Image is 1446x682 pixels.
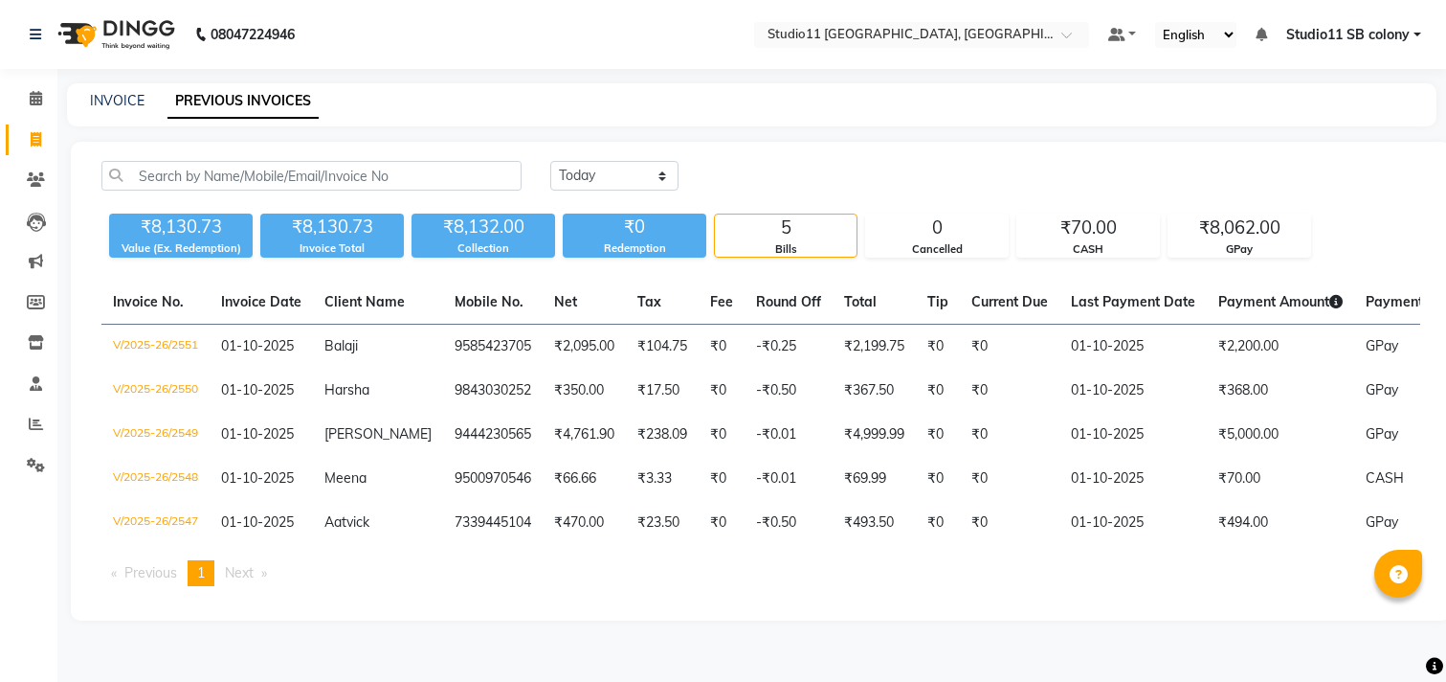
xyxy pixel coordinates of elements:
div: Invoice Total [260,240,404,257]
span: Studio11 SB colony [1286,25,1410,45]
span: Current Due [971,293,1048,310]
td: ₹470.00 [543,501,626,545]
div: Value (Ex. Redemption) [109,240,253,257]
td: ₹367.50 [833,369,916,413]
div: ₹8,130.73 [109,214,253,240]
span: Meena [324,469,367,487]
td: ₹493.50 [833,501,916,545]
td: ₹494.00 [1207,501,1354,545]
td: ₹0 [699,457,745,501]
td: 9500970546 [443,457,543,501]
td: 01-10-2025 [1059,413,1207,457]
td: V/2025-26/2550 [101,369,210,413]
td: 9444230565 [443,413,543,457]
td: ₹350.00 [543,369,626,413]
span: 01-10-2025 [221,381,294,398]
b: 08047224946 [211,8,295,61]
span: 01-10-2025 [221,425,294,443]
span: Net [554,293,577,310]
div: Bills [715,241,856,258]
span: Payment Amount [1218,293,1343,310]
td: ₹5,000.00 [1207,413,1354,457]
td: ₹0 [960,369,1059,413]
span: Round Off [756,293,821,310]
span: 01-10-2025 [221,513,294,531]
td: ₹23.50 [626,501,699,545]
td: ₹0 [699,501,745,545]
span: CASH [1366,469,1404,487]
div: 5 [715,215,856,241]
td: -₹0.01 [745,457,833,501]
td: ₹70.00 [1207,457,1354,501]
td: -₹0.50 [745,501,833,545]
td: 01-10-2025 [1059,325,1207,370]
span: 01-10-2025 [221,469,294,487]
td: -₹0.25 [745,325,833,370]
span: Tax [637,293,661,310]
td: ₹0 [916,369,960,413]
span: 01-10-2025 [221,337,294,354]
div: 0 [866,215,1008,241]
a: PREVIOUS INVOICES [167,84,319,119]
td: ₹2,199.75 [833,325,916,370]
td: 7339445104 [443,501,543,545]
td: -₹0.50 [745,369,833,413]
td: ₹0 [699,325,745,370]
a: INVOICE [90,92,145,109]
div: Cancelled [866,241,1008,258]
td: V/2025-26/2547 [101,501,210,545]
td: ₹4,761.90 [543,413,626,457]
td: ₹2,200.00 [1207,325,1354,370]
span: Invoice No. [113,293,184,310]
span: Client Name [324,293,405,310]
div: ₹8,132.00 [412,214,555,240]
td: ₹0 [916,457,960,501]
td: 9585423705 [443,325,543,370]
td: 01-10-2025 [1059,501,1207,545]
div: ₹0 [563,214,706,240]
td: ₹0 [916,325,960,370]
img: logo [49,8,180,61]
td: ₹0 [699,369,745,413]
td: ₹0 [916,501,960,545]
td: ₹4,999.99 [833,413,916,457]
span: Previous [124,564,177,581]
td: ₹0 [960,501,1059,545]
td: V/2025-26/2549 [101,413,210,457]
td: 9843030252 [443,369,543,413]
input: Search by Name/Mobile/Email/Invoice No [101,161,522,191]
nav: Pagination [101,560,1420,586]
div: ₹8,062.00 [1168,215,1310,241]
span: GPay [1366,381,1398,398]
div: CASH [1017,241,1159,258]
span: Invoice Date [221,293,301,310]
span: GPay [1366,337,1398,354]
span: Tip [927,293,948,310]
span: Harsha [324,381,369,398]
span: 1 [197,564,205,581]
span: Total [844,293,877,310]
td: ₹0 [960,457,1059,501]
td: ₹0 [960,413,1059,457]
td: ₹104.75 [626,325,699,370]
div: ₹70.00 [1017,215,1159,241]
td: ₹238.09 [626,413,699,457]
div: Collection [412,240,555,257]
td: ₹2,095.00 [543,325,626,370]
td: V/2025-26/2551 [101,325,210,370]
td: ₹0 [916,413,960,457]
div: ₹8,130.73 [260,214,404,240]
td: ₹0 [699,413,745,457]
td: ₹66.66 [543,457,626,501]
span: Fee [710,293,733,310]
td: ₹0 [960,325,1059,370]
div: Redemption [563,240,706,257]
span: [PERSON_NAME] [324,425,432,443]
iframe: chat widget [1366,605,1427,663]
td: ₹368.00 [1207,369,1354,413]
span: Mobile No. [455,293,523,310]
div: GPay [1168,241,1310,258]
td: V/2025-26/2548 [101,457,210,501]
span: Aatvick [324,513,369,531]
span: Balaji [324,337,358,354]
